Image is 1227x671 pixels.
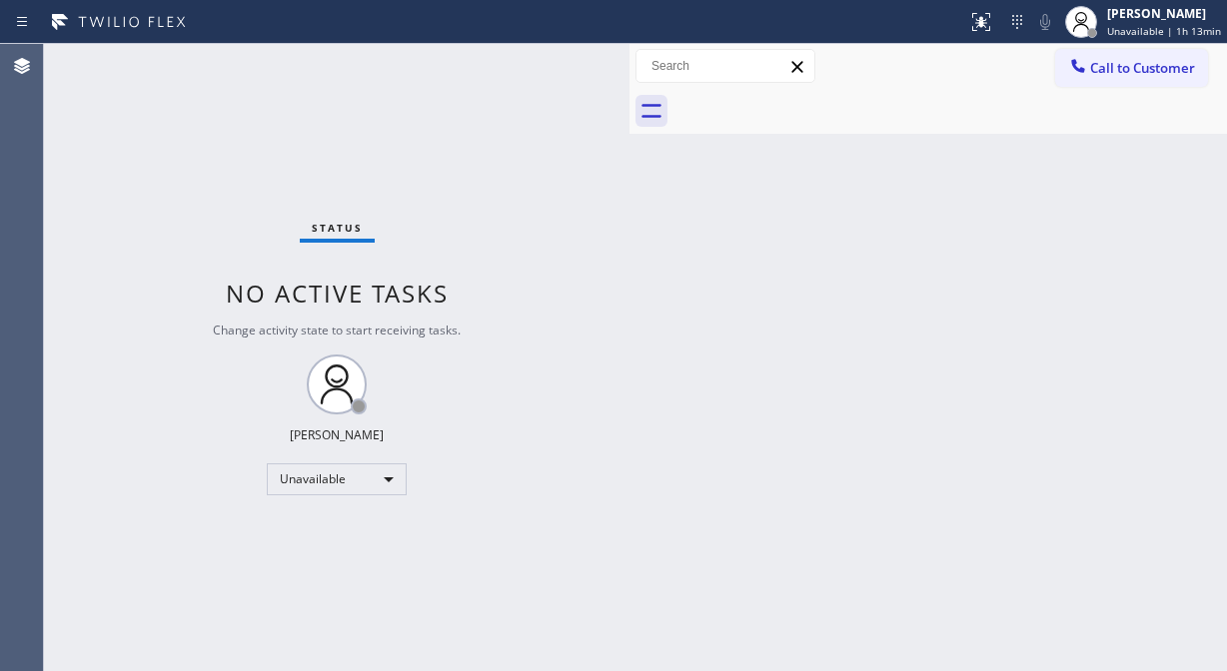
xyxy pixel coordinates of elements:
span: Change activity state to start receiving tasks. [213,322,461,338]
span: No active tasks [226,277,449,310]
div: [PERSON_NAME] [290,426,384,443]
input: Search [636,50,814,82]
span: Call to Customer [1090,59,1195,77]
span: Status [312,221,363,235]
button: Call to Customer [1055,49,1208,87]
div: [PERSON_NAME] [1107,5,1221,22]
span: Unavailable | 1h 13min [1107,24,1221,38]
div: Unavailable [267,463,407,495]
button: Mute [1031,8,1059,36]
